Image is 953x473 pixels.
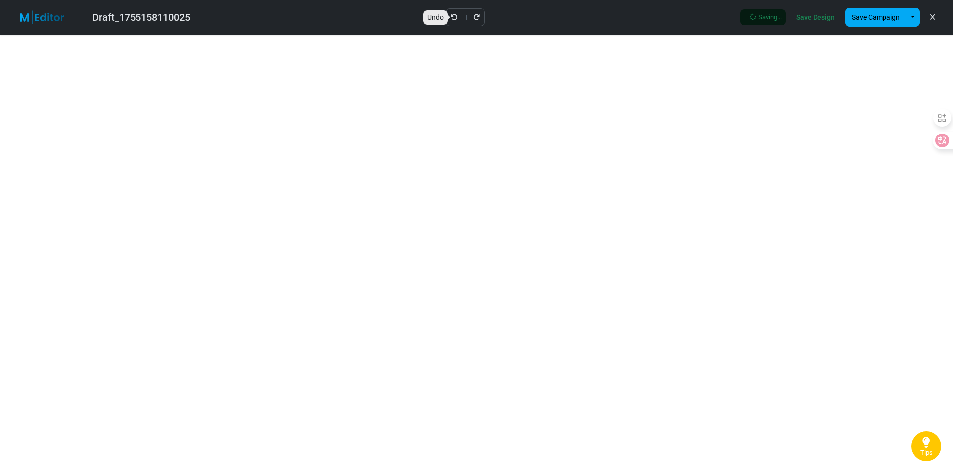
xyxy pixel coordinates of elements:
span: Tips [920,449,933,457]
a: Save Design [794,9,837,26]
span: Saving... [744,13,782,21]
button: Save Campaign [845,8,906,27]
div: Undo [423,10,448,25]
div: Draft_1755158110025 [92,10,190,25]
a: Undo [450,11,458,24]
a: Redo [473,11,480,24]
